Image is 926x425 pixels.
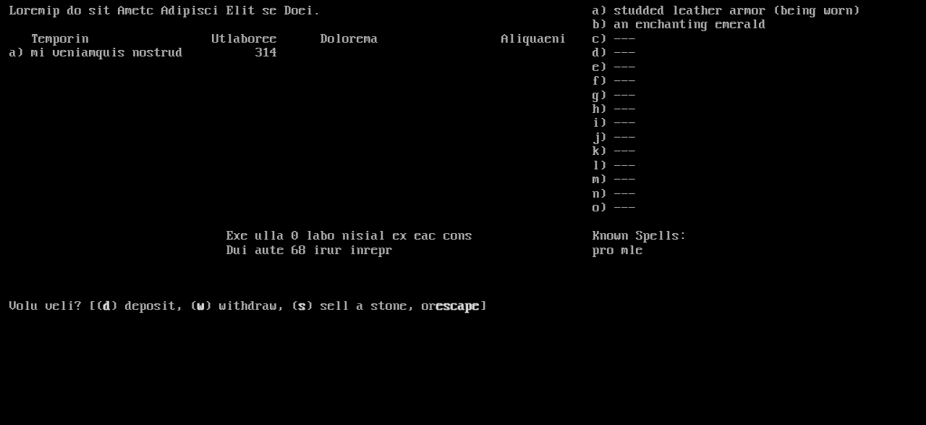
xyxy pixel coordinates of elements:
[436,299,480,314] b: escape
[9,4,592,404] larn: Loremip do sit Ametc Adipisci Elit se Doei. Temporin Utlaboree Dolorema Aliquaeni a) mi veniamqui...
[103,299,111,314] b: d
[592,4,917,404] stats: a) studded leather armor (being worn) b) an enchanting emerald c) --- d) --- e) --- f) --- g) ---...
[197,299,205,314] b: w
[299,299,306,314] b: s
